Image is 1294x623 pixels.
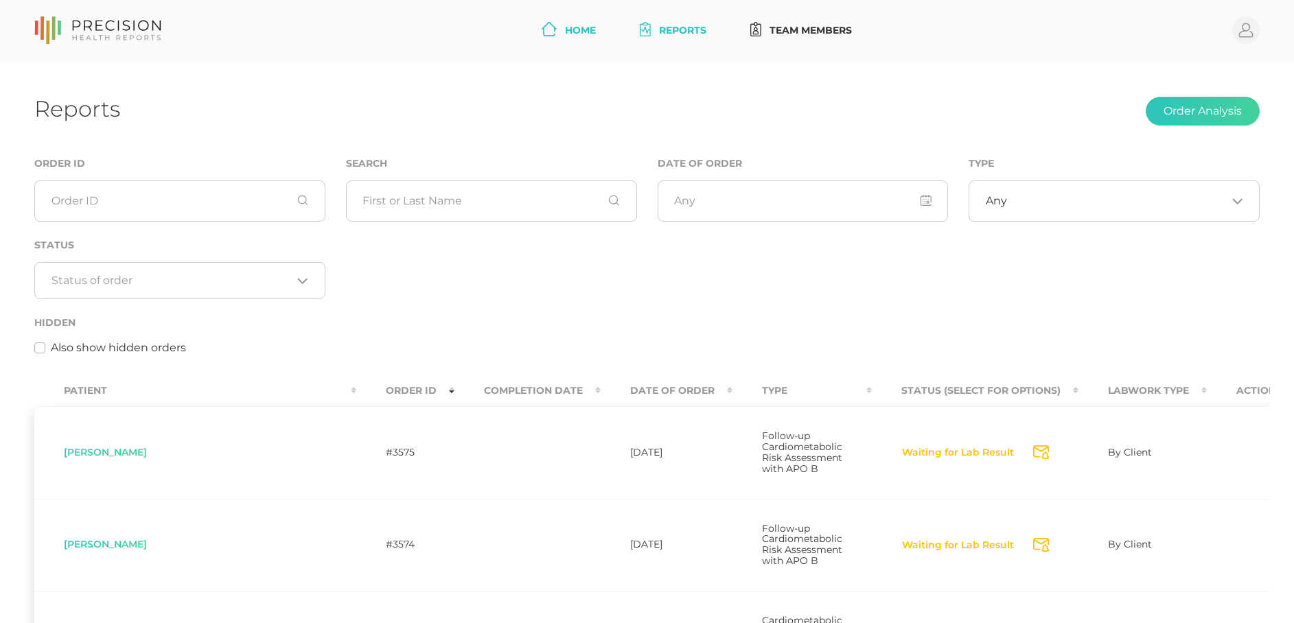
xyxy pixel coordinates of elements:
a: Reports [634,18,712,43]
label: Type [969,158,994,169]
div: Search for option [969,180,1260,222]
th: Type : activate to sort column ascending [732,375,872,406]
button: Waiting for Lab Result [901,446,1015,460]
span: By Client [1108,446,1152,458]
span: By Client [1108,538,1152,550]
input: Order ID [34,180,325,222]
span: [PERSON_NAME] [64,538,147,550]
td: [DATE] [601,406,732,499]
label: Hidden [34,317,76,329]
input: First or Last Name [346,180,637,222]
span: Follow-up Cardiometabolic Risk Assessment with APO B [762,430,842,475]
input: Search for option [1007,194,1227,208]
span: Any [986,194,1007,208]
th: Order ID : activate to sort column ascending [356,375,454,406]
a: Team Members [745,18,857,43]
svg: Send Notification [1033,538,1049,552]
label: Date of Order [658,158,742,169]
th: Date Of Order : activate to sort column ascending [601,375,732,406]
input: Search for option [51,274,292,287]
h1: Reports [34,95,120,122]
label: Status [34,239,74,251]
th: Status (Select for Options) : activate to sort column ascending [872,375,1078,406]
label: Order ID [34,158,85,169]
button: Order Analysis [1146,97,1260,126]
label: Also show hidden orders [51,340,186,356]
th: Completion Date : activate to sort column ascending [454,375,601,406]
th: Patient : activate to sort column ascending [34,375,356,406]
span: [PERSON_NAME] [64,446,147,458]
svg: Send Notification [1033,445,1049,460]
div: Search for option [34,262,325,299]
th: Labwork Type : activate to sort column ascending [1078,375,1207,406]
a: Home [536,18,601,43]
td: #3575 [356,406,454,499]
label: Search [346,158,387,169]
td: [DATE] [601,499,732,591]
input: Any [658,180,949,222]
span: Follow-up Cardiometabolic Risk Assessment with APO B [762,522,842,567]
td: #3574 [356,499,454,591]
button: Waiting for Lab Result [901,539,1015,552]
